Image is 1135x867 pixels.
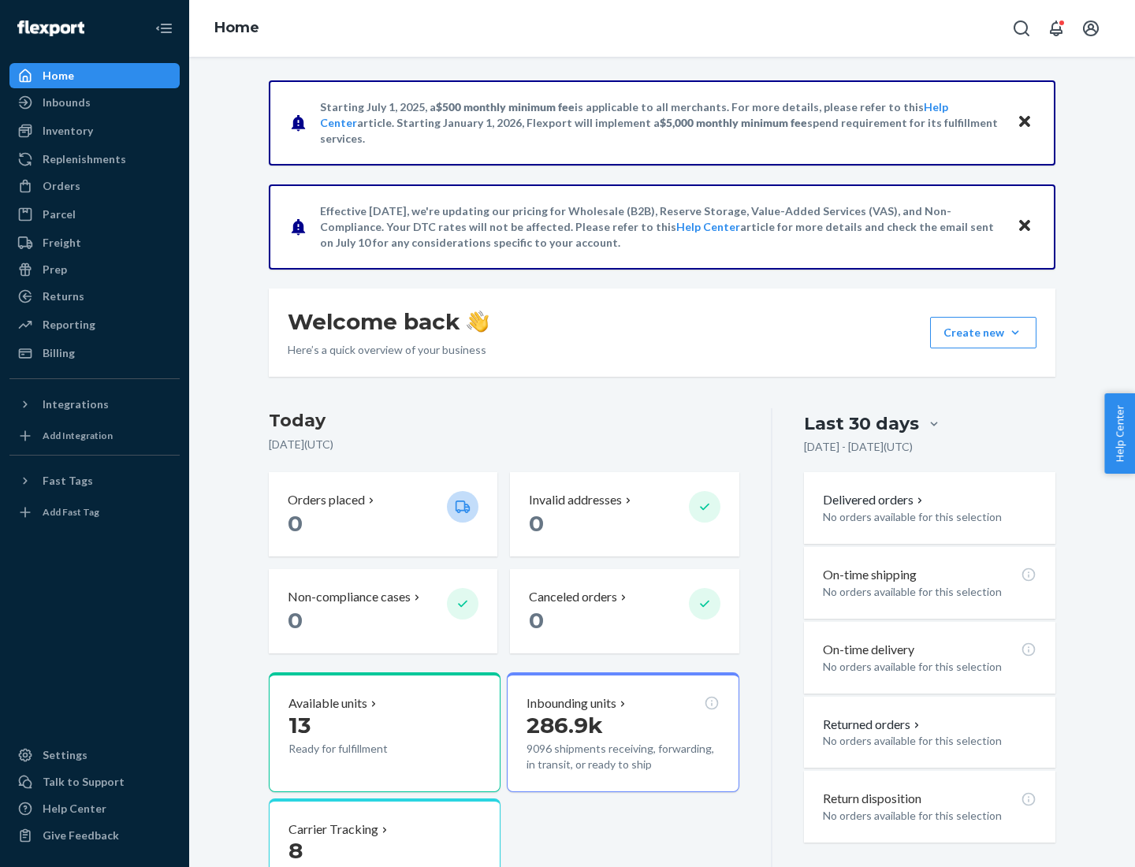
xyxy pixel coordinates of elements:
[1104,393,1135,474] button: Help Center
[467,311,489,333] img: hand-wave emoji
[527,712,603,739] span: 286.9k
[529,588,617,606] p: Canceled orders
[43,505,99,519] div: Add Fast Tag
[9,796,180,821] a: Help Center
[9,147,180,172] a: Replenishments
[823,491,926,509] button: Delivered orders
[1006,13,1037,44] button: Open Search Box
[9,202,180,227] a: Parcel
[269,672,501,792] button: Available units13Ready for fulfillment
[320,99,1002,147] p: Starting July 1, 2025, a is applicable to all merchants. For more details, please refer to this a...
[288,607,303,634] span: 0
[529,607,544,634] span: 0
[676,220,740,233] a: Help Center
[43,207,76,222] div: Parcel
[529,491,622,509] p: Invalid addresses
[804,439,913,455] p: [DATE] - [DATE] ( UTC )
[288,741,434,757] p: Ready for fulfillment
[288,342,489,358] p: Here’s a quick overview of your business
[823,641,914,659] p: On-time delivery
[43,801,106,817] div: Help Center
[9,769,180,794] a: Talk to Support
[9,340,180,366] a: Billing
[288,307,489,336] h1: Welcome back
[527,694,616,713] p: Inbounding units
[823,566,917,584] p: On-time shipping
[823,733,1036,749] p: No orders available for this selection
[9,118,180,143] a: Inventory
[9,173,180,199] a: Orders
[288,588,411,606] p: Non-compliance cases
[43,151,126,167] div: Replenishments
[202,6,272,51] ol: breadcrumbs
[823,716,923,734] button: Returned orders
[9,63,180,88] a: Home
[214,19,259,36] a: Home
[823,509,1036,525] p: No orders available for this selection
[1014,111,1035,134] button: Close
[269,569,497,653] button: Non-compliance cases 0
[823,808,1036,824] p: No orders available for this selection
[269,472,497,556] button: Orders placed 0
[43,68,74,84] div: Home
[660,116,807,129] span: $5,000 monthly minimum fee
[43,345,75,361] div: Billing
[288,820,378,839] p: Carrier Tracking
[1014,215,1035,238] button: Close
[43,235,81,251] div: Freight
[436,100,575,113] span: $500 monthly minimum fee
[507,672,739,792] button: Inbounding units286.9k9096 shipments receiving, forwarding, in transit, or ready to ship
[9,312,180,337] a: Reporting
[804,411,919,436] div: Last 30 days
[9,90,180,115] a: Inbounds
[288,510,303,537] span: 0
[9,257,180,282] a: Prep
[43,123,93,139] div: Inventory
[529,510,544,537] span: 0
[269,437,739,452] p: [DATE] ( UTC )
[320,203,1002,251] p: Effective [DATE], we're updating our pricing for Wholesale (B2B), Reserve Storage, Value-Added Se...
[9,230,180,255] a: Freight
[43,178,80,194] div: Orders
[43,262,67,277] div: Prep
[9,284,180,309] a: Returns
[288,694,367,713] p: Available units
[9,500,180,525] a: Add Fast Tag
[43,429,113,442] div: Add Integration
[527,741,719,772] p: 9096 shipments receiving, forwarding, in transit, or ready to ship
[43,747,87,763] div: Settings
[1075,13,1107,44] button: Open account menu
[9,423,180,448] a: Add Integration
[43,396,109,412] div: Integrations
[288,837,303,864] span: 8
[1040,13,1072,44] button: Open notifications
[9,392,180,417] button: Integrations
[148,13,180,44] button: Close Navigation
[43,774,125,790] div: Talk to Support
[43,828,119,843] div: Give Feedback
[43,473,93,489] div: Fast Tags
[269,408,739,433] h3: Today
[823,584,1036,600] p: No orders available for this selection
[9,823,180,848] button: Give Feedback
[823,790,921,808] p: Return disposition
[43,317,95,333] div: Reporting
[510,569,739,653] button: Canceled orders 0
[288,491,365,509] p: Orders placed
[9,468,180,493] button: Fast Tags
[930,317,1036,348] button: Create new
[9,742,180,768] a: Settings
[43,288,84,304] div: Returns
[510,472,739,556] button: Invalid addresses 0
[43,95,91,110] div: Inbounds
[17,20,84,36] img: Flexport logo
[823,659,1036,675] p: No orders available for this selection
[288,712,311,739] span: 13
